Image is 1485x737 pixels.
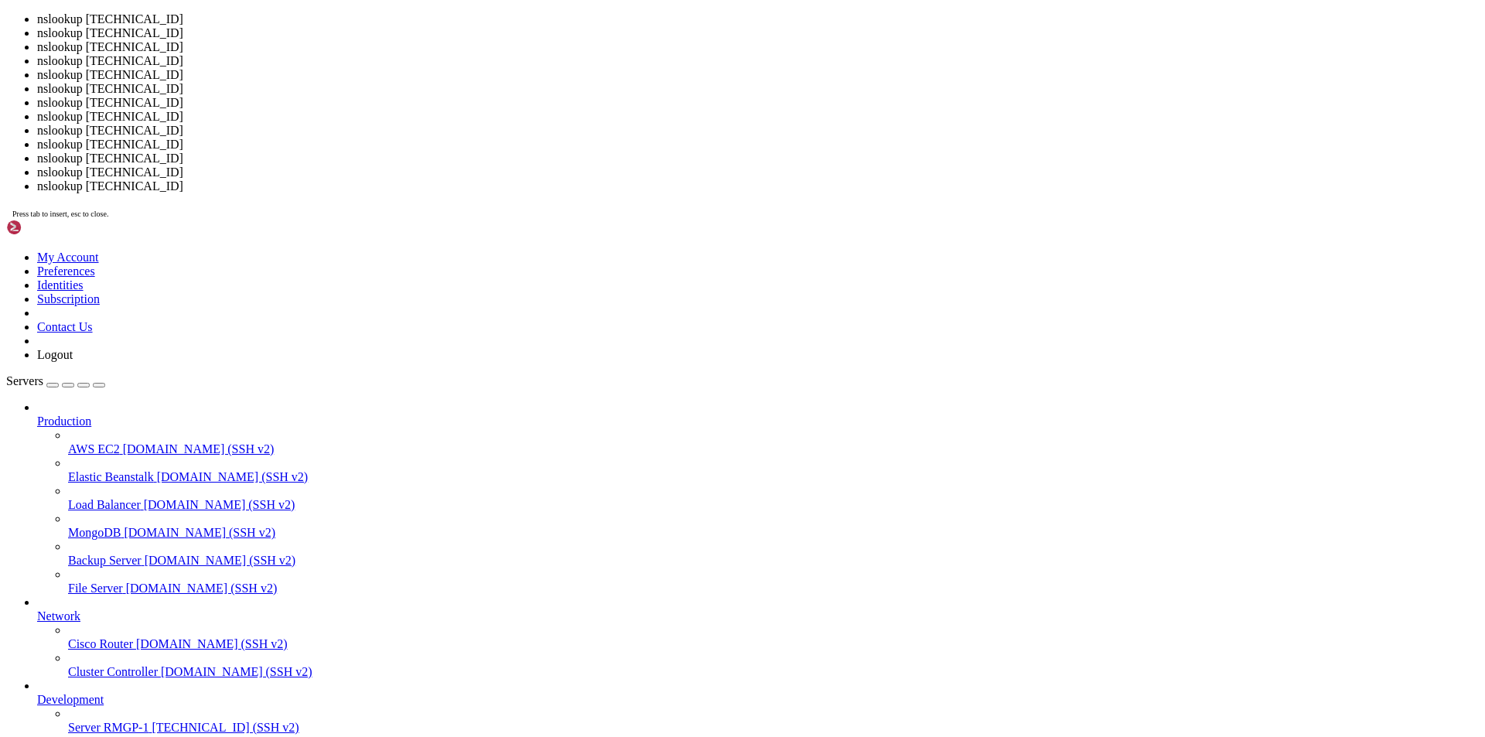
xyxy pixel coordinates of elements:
[68,456,1479,484] li: Elastic Beanstalk [DOMAIN_NAME] (SSH v2)
[68,582,1479,595] a: File Server [DOMAIN_NAME] (SSH v2)
[157,470,309,483] span: [DOMAIN_NAME] (SSH v2)
[68,498,141,511] span: Load Balancer
[37,609,1479,623] a: Network
[6,374,105,387] a: Servers
[68,554,1479,568] a: Backup Server [DOMAIN_NAME] (SSH v2)
[12,210,108,218] span: Press tab to insert, esc to close.
[37,415,1479,428] a: Production
[68,498,1479,512] a: Load Balancer [DOMAIN_NAME] (SSH v2)
[183,6,189,19] div: (27, 0)
[68,582,123,595] span: File Server
[37,26,1479,40] li: nslookup [TECHNICAL_ID]
[6,220,95,235] img: Shellngn
[6,374,43,387] span: Servers
[37,693,104,706] span: Development
[37,609,80,623] span: Network
[126,582,278,595] span: [DOMAIN_NAME] (SSH v2)
[37,152,1479,165] li: nslookup [TECHNICAL_ID]
[161,665,312,678] span: [DOMAIN_NAME] (SSH v2)
[68,665,1479,679] a: Cluster Controller [DOMAIN_NAME] (SSH v2)
[68,470,154,483] span: Elastic Beanstalk
[124,526,275,539] span: [DOMAIN_NAME] (SSH v2)
[68,554,142,567] span: Backup Server
[68,721,1479,735] a: Server RMGP-1 [TECHNICAL_ID] (SSH v2)
[6,6,1284,19] x-row: root@vps130383:~# nslookup
[37,179,1479,193] li: nslookup [TECHNICAL_ID]
[68,512,1479,540] li: MongoDB [DOMAIN_NAME] (SSH v2)
[68,484,1479,512] li: Load Balancer [DOMAIN_NAME] (SSH v2)
[37,138,1479,152] li: nslookup [TECHNICAL_ID]
[68,428,1479,456] li: AWS EC2 [DOMAIN_NAME] (SSH v2)
[68,526,121,539] span: MongoDB
[68,651,1479,679] li: Cluster Controller [DOMAIN_NAME] (SSH v2)
[37,679,1479,735] li: Development
[37,595,1479,679] li: Network
[123,442,275,456] span: [DOMAIN_NAME] (SSH v2)
[37,124,1479,138] li: nslookup [TECHNICAL_ID]
[37,110,1479,124] li: nslookup [TECHNICAL_ID]
[37,348,73,361] a: Logout
[68,470,1479,484] a: Elastic Beanstalk [DOMAIN_NAME] (SSH v2)
[68,442,1479,456] a: AWS EC2 [DOMAIN_NAME] (SSH v2)
[145,554,296,567] span: [DOMAIN_NAME] (SSH v2)
[68,721,148,734] span: Server RMGP-1
[37,40,1479,54] li: nslookup [TECHNICAL_ID]
[68,665,158,678] span: Cluster Controller
[37,320,93,333] a: Contact Us
[37,401,1479,595] li: Production
[37,292,100,305] a: Subscription
[68,707,1479,735] li: Server RMGP-1 [TECHNICAL_ID] (SSH v2)
[37,264,95,278] a: Preferences
[152,721,299,734] span: [TECHNICAL_ID] (SSH v2)
[37,415,91,428] span: Production
[68,540,1479,568] li: Backup Server [DOMAIN_NAME] (SSH v2)
[37,82,1479,96] li: nslookup [TECHNICAL_ID]
[37,12,1479,26] li: nslookup [TECHNICAL_ID]
[37,165,1479,179] li: nslookup [TECHNICAL_ID]
[37,68,1479,82] li: nslookup [TECHNICAL_ID]
[136,637,288,650] span: [DOMAIN_NAME] (SSH v2)
[37,693,1479,707] a: Development
[68,623,1479,651] li: Cisco Router [DOMAIN_NAME] (SSH v2)
[144,498,295,511] span: [DOMAIN_NAME] (SSH v2)
[68,568,1479,595] li: File Server [DOMAIN_NAME] (SSH v2)
[68,526,1479,540] a: MongoDB [DOMAIN_NAME] (SSH v2)
[37,54,1479,68] li: nslookup [TECHNICAL_ID]
[37,96,1479,110] li: nslookup [TECHNICAL_ID]
[68,442,120,456] span: AWS EC2
[68,637,1479,651] a: Cisco Router [DOMAIN_NAME] (SSH v2)
[37,278,84,292] a: Identities
[68,637,133,650] span: Cisco Router
[37,251,99,264] a: My Account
